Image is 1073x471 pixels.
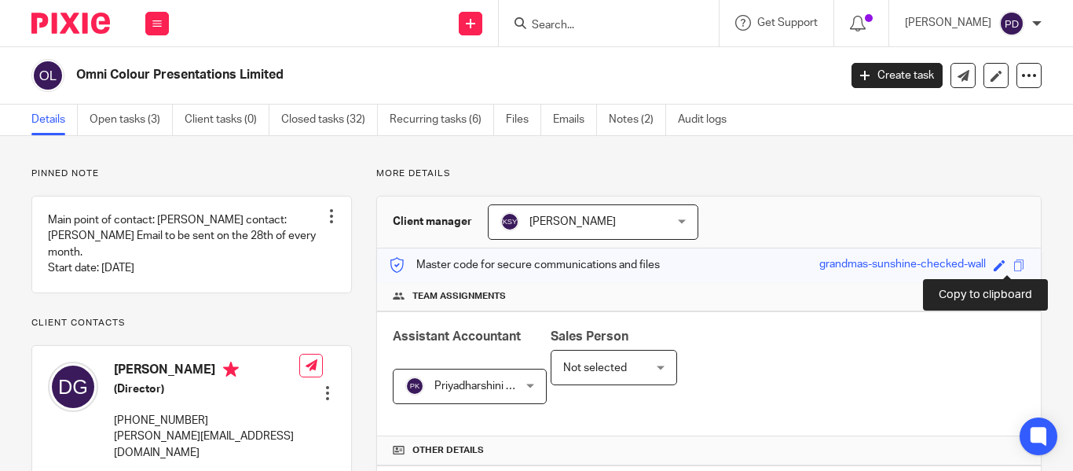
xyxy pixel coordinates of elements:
[819,256,986,274] div: grandmas-sunshine-checked-wall
[223,362,239,377] i: Primary
[678,105,738,135] a: Audit logs
[393,330,521,343] span: Assistant Accountant
[390,105,494,135] a: Recurring tasks (6)
[529,216,616,227] span: [PERSON_NAME]
[393,214,472,230] h3: Client manager
[389,257,660,273] p: Master code for secure communications and files
[905,15,991,31] p: [PERSON_NAME]
[114,362,299,381] h4: [PERSON_NAME]
[609,105,666,135] a: Notes (2)
[281,105,378,135] a: Closed tasks (32)
[757,17,818,28] span: Get Support
[553,105,597,135] a: Emails
[114,381,299,397] h5: (Director)
[376,167,1042,180] p: More details
[412,444,484,457] span: Other details
[412,290,506,303] span: Team assignments
[551,330,628,343] span: Sales Person
[31,105,78,135] a: Details
[31,317,352,329] p: Client contacts
[90,105,173,135] a: Open tasks (3)
[530,19,672,33] input: Search
[31,59,64,92] img: svg%3E
[500,212,519,231] img: svg%3E
[405,377,424,396] img: svg%3E
[48,362,98,412] img: svg%3E
[434,381,546,392] span: Priyadharshini Kalidass
[114,429,299,461] p: [PERSON_NAME][EMAIL_ADDRESS][DOMAIN_NAME]
[31,13,110,34] img: Pixie
[506,105,541,135] a: Files
[563,362,627,373] span: Not selected
[31,167,352,180] p: Pinned note
[76,67,678,83] h2: Omni Colour Presentations Limited
[185,105,269,135] a: Client tasks (0)
[114,413,299,429] p: [PHONE_NUMBER]
[999,11,1024,36] img: svg%3E
[851,63,943,88] a: Create task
